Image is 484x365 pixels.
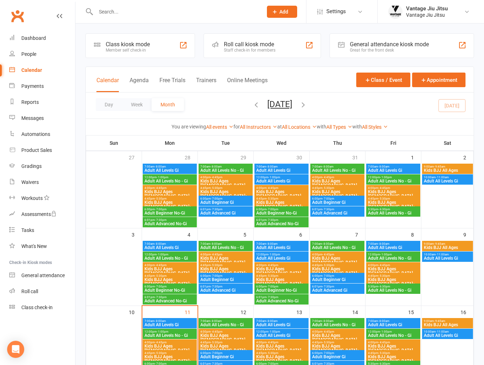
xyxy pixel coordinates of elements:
[21,35,46,41] div: Dashboard
[368,168,419,173] span: Adult All Levels Gi
[312,197,363,200] span: 6:00pm
[312,208,363,211] span: 6:01pm
[144,267,195,275] span: Kids BJJ Ages [DEMOGRAPHIC_DATA]
[322,274,334,277] span: - 7:00pm
[266,165,278,168] span: - 8:00am
[200,274,251,277] span: 6:00pm
[200,176,251,179] span: 4:00pm
[312,168,363,173] span: Adult All Levels No - Gi
[157,253,168,256] span: - 1:00pm
[155,274,167,277] span: - 5:30pm
[378,165,389,168] span: - 8:00am
[241,306,253,318] div: 12
[200,242,251,245] span: 7:00am
[423,256,472,260] span: Adult All Levels Gi
[322,208,334,211] span: - 7:30pm
[322,285,334,288] span: - 7:30pm
[21,51,36,57] div: People
[312,165,363,168] span: 7:00am
[144,245,195,250] span: Adult All Levels Gi
[241,151,253,163] div: 29
[157,330,168,333] span: - 1:00pm
[200,285,251,288] span: 6:01pm
[144,197,195,200] span: 4:45pm
[155,197,167,200] span: - 5:30pm
[9,7,26,25] a: Clubworx
[312,200,363,205] span: Adult Beginner Gi
[256,319,307,323] span: 7:00am
[172,124,206,129] strong: You are viewing
[9,94,75,110] a: Reports
[368,256,419,260] span: Adult All Levels No - Gi
[185,306,198,318] div: 11
[296,151,309,163] div: 30
[256,253,307,256] span: 12:00pm
[21,163,42,169] div: Gradings
[267,208,278,211] span: - 7:00pm
[21,227,34,233] div: Tasks
[155,285,167,288] span: - 7:00pm
[211,285,222,288] span: - 7:30pm
[312,245,363,250] span: Adult All Levels No - Gi
[256,208,307,211] span: 6:00pm
[368,176,419,179] span: 12:00pm
[368,277,419,286] span: Kids BJJ Ages [DEMOGRAPHIC_DATA]+
[21,67,42,73] div: Calendar
[406,5,448,12] div: Vantage Jiu Jitsu
[256,176,307,179] span: 12:00pm
[142,136,198,150] th: Mon
[254,136,310,150] th: Wed
[368,267,419,275] span: Kids BJJ Ages [DEMOGRAPHIC_DATA]
[21,99,39,105] div: Reports
[200,197,251,200] span: 6:00pm
[368,245,419,250] span: Adult All Levels Gi
[312,190,363,198] span: Kids BJJ Ages [DEMOGRAPHIC_DATA]+
[463,228,473,240] div: 9
[256,165,307,168] span: 7:00am
[322,165,333,168] span: - 8:00am
[21,195,43,201] div: Workouts
[434,242,445,245] span: - 9:45am
[211,264,222,267] span: - 5:30pm
[144,299,195,303] span: Adult Advanced No-Gi
[322,197,334,200] span: - 7:00pm
[144,242,195,245] span: 7:00am
[256,179,307,183] span: Adult All Levels Gi
[188,228,198,240] div: 4
[368,330,419,333] span: 12:00pm
[144,176,195,179] span: 12:00pm
[21,131,50,137] div: Automations
[9,78,75,94] a: Payments
[7,341,24,358] div: Open Intercom Messenger
[152,98,184,111] button: Month
[368,197,419,200] span: 4:45pm
[144,208,195,211] span: 6:00pm
[268,330,280,333] span: - 1:00pm
[299,228,309,240] div: 6
[144,222,195,226] span: Adult Advanced No-Gi
[322,330,334,333] span: - 4:45pm
[267,197,278,200] span: - 5:30pm
[144,190,195,198] span: Kids BJJ Ages [DEMOGRAPHIC_DATA]
[122,98,152,111] button: Week
[200,200,251,205] span: Adult Beginner Gi
[368,323,419,327] span: Adult All Levels Gi
[9,238,75,254] a: What's New
[9,190,75,206] a: Workouts
[423,253,472,256] span: 10:00am
[144,200,195,209] span: Kids BJJ Ages [DEMOGRAPHIC_DATA]+
[388,5,403,19] img: thumb_image1666673915.png
[423,165,472,168] span: 9:00am
[310,136,365,150] th: Thu
[267,6,297,18] button: Add
[86,136,142,150] th: Sun
[159,77,185,92] button: Free Trials
[352,124,362,129] strong: with
[436,253,449,256] span: - 11:00am
[368,288,419,292] span: Adult All Levels No - Gi
[412,73,465,87] button: Appointment
[144,256,195,260] span: Adult All Levels No - Gi
[106,48,150,53] div: Member self check-in
[155,186,167,190] span: - 4:45pm
[267,285,278,288] span: - 7:00pm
